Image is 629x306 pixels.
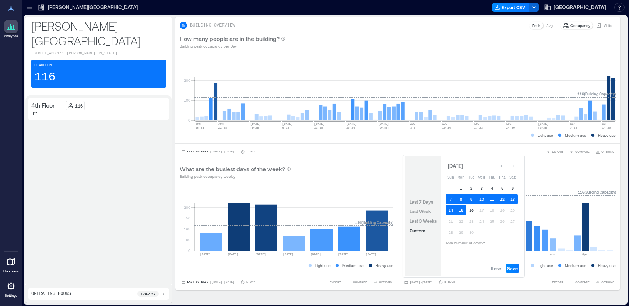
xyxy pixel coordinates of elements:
p: Operating Hours [31,291,71,297]
div: [DATE] [446,162,465,170]
text: SEP [602,122,608,126]
span: Custom [410,228,425,233]
span: Sat [509,176,516,180]
th: Tuesday [466,172,477,182]
span: Wed [478,176,485,180]
span: Mon [458,176,464,180]
button: 23 [466,216,477,226]
button: [DATE]-[DATE] [403,278,434,286]
p: Building peak occupancy weekly [180,173,291,179]
button: 5 [497,183,507,193]
span: Last 3 Weeks [410,218,437,224]
tspan: 200 [184,78,190,82]
th: Friday [497,172,507,182]
button: 2 [466,183,477,193]
p: [PERSON_NAME][GEOGRAPHIC_DATA] [31,18,166,48]
text: [DATE] [378,126,389,129]
button: OPTIONS [594,148,616,155]
text: [DATE] [538,122,549,126]
button: Last 90 Days |[DATE]-[DATE] [180,278,236,286]
p: Settings [5,293,17,298]
text: JUN [195,122,201,126]
text: [DATE] [338,253,349,256]
text: AUG [474,122,479,126]
p: 116 [34,70,56,85]
button: 6 [507,183,518,193]
button: 15 [456,205,466,215]
span: COMPARE [575,150,590,154]
button: COMPARE [568,278,591,286]
span: OPTIONS [379,280,392,284]
p: Heavy use [376,263,393,268]
button: 14 [446,205,456,215]
button: 9 [466,194,477,204]
text: [DATE] [250,126,261,129]
text: 4pm [550,253,555,256]
text: 7-13 [570,126,577,129]
text: [DATE] [283,253,294,256]
button: EXPORT [545,278,565,286]
p: 1 Day [246,150,255,154]
span: EXPORT [552,150,563,154]
text: AUG [506,122,512,126]
span: COMPARE [575,280,590,284]
button: EXPORT [322,278,342,286]
span: [DATE] - [DATE] [410,281,433,284]
span: EXPORT [330,280,341,284]
p: Heavy use [598,263,616,268]
tspan: 200 [184,205,190,210]
p: [STREET_ADDRESS][PERSON_NAME][US_STATE] [31,51,166,57]
button: 10 [477,194,487,204]
span: EXPORT [552,280,563,284]
p: Peak [532,22,540,28]
button: 26 [497,216,507,226]
span: Thu [489,176,495,180]
p: How many people are in the building? [180,34,280,43]
button: Last 7 Days [408,197,435,206]
th: Sunday [446,172,456,182]
span: Last Week [410,209,431,214]
a: Settings [2,277,20,300]
button: 29 [456,227,466,238]
button: [GEOGRAPHIC_DATA] [542,1,608,13]
button: 20 [507,205,518,215]
text: 6-12 [282,126,289,129]
button: COMPARE [345,278,369,286]
button: OPTIONS [372,278,393,286]
text: SEP [570,122,576,126]
tspan: 0 [188,118,190,122]
p: Floorplans [3,269,19,274]
text: [DATE] [310,253,321,256]
text: JUN [218,122,224,126]
span: COMPARE [353,280,367,284]
p: Occupancy [570,22,590,28]
p: Medium use [565,263,586,268]
text: AUG [442,122,448,126]
p: Building peak occupancy per Day [180,43,285,49]
tspan: 0 [188,248,190,253]
text: 15-21 [195,126,204,129]
button: 19 [497,205,507,215]
button: 11 [487,194,497,204]
text: [DATE] [228,253,238,256]
span: OPTIONS [601,150,614,154]
button: 13 [507,194,518,204]
button: 25 [487,216,497,226]
p: [PERSON_NAME][GEOGRAPHIC_DATA] [48,4,138,11]
button: 18 [487,205,497,215]
span: Save [507,265,518,271]
text: 3-9 [410,126,416,129]
p: Headcount [34,63,54,68]
text: 13-19 [314,126,323,129]
a: Analytics [2,18,20,41]
tspan: 150 [184,216,190,220]
span: OPTIONS [601,280,614,284]
a: Floorplans [1,253,21,276]
button: Go to previous month [497,161,507,171]
button: Save [506,264,519,273]
p: BUILDING OVERVIEW [190,22,235,28]
th: Wednesday [477,172,487,182]
text: [DATE] [538,126,549,129]
th: Monday [456,172,466,182]
button: 8 [456,194,466,204]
